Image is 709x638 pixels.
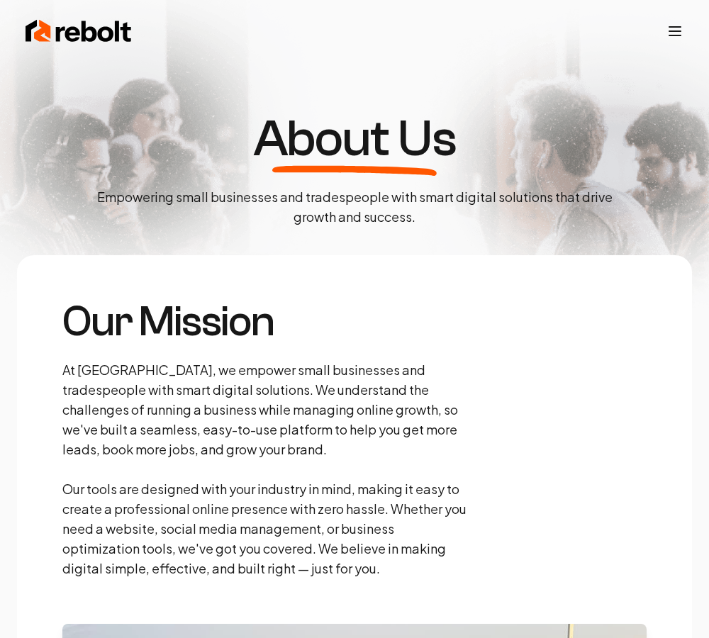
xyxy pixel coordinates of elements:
[85,187,624,227] p: Empowering small businesses and tradespeople with smart digital solutions that drive growth and s...
[26,17,132,45] img: Rebolt Logo
[666,23,683,40] button: Toggle mobile menu
[62,360,471,578] p: At [GEOGRAPHIC_DATA], we empower small businesses and tradespeople with smart digital solutions. ...
[62,301,471,343] h3: Our Mission
[253,113,456,164] h1: About Us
